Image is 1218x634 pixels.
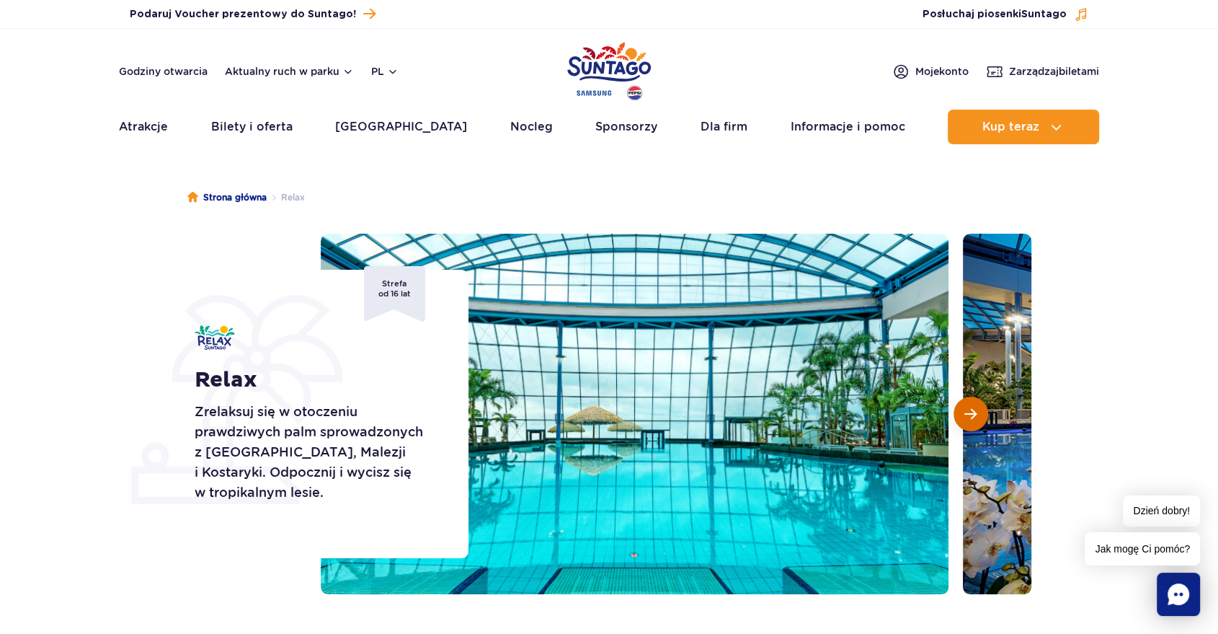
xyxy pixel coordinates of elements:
[986,63,1099,80] a: Zarządzajbiletami
[119,110,168,144] a: Atrakcje
[892,63,969,80] a: Mojekonto
[130,4,375,24] a: Podaruj Voucher prezentowy do Suntago!
[1085,532,1200,565] span: Jak mogę Ci pomóc?
[130,7,356,22] span: Podaruj Voucher prezentowy do Suntago!
[195,325,235,350] img: Relax
[953,397,988,431] button: Następny slajd
[790,110,904,144] a: Informacje i pomoc
[923,7,1067,22] span: Posłuchaj piosenki
[915,64,969,79] span: Moje konto
[1157,573,1200,616] div: Chat
[119,64,208,79] a: Godziny otwarcia
[187,190,267,205] a: Strona główna
[371,64,399,79] button: pl
[923,7,1088,22] button: Posłuchaj piosenkiSuntago
[595,110,657,144] a: Sponsorzy
[982,120,1039,133] span: Kup teraz
[195,367,436,393] h1: Relax
[195,402,436,503] p: Zrelaksuj się w otoczeniu prawdziwych palm sprowadzonych z [GEOGRAPHIC_DATA], Malezji i Kostaryki...
[1009,64,1099,79] span: Zarządzaj biletami
[948,110,1099,144] button: Kup teraz
[364,266,425,322] span: Strefa od 16 lat
[335,110,467,144] a: [GEOGRAPHIC_DATA]
[1123,496,1200,527] span: Dzień dobry!
[1021,9,1067,19] span: Suntago
[267,190,305,205] li: Relax
[225,66,354,77] button: Aktualny ruch w parku
[510,110,553,144] a: Nocleg
[701,110,747,144] a: Dla firm
[211,110,293,144] a: Bilety i oferta
[567,36,651,102] a: Park of Poland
